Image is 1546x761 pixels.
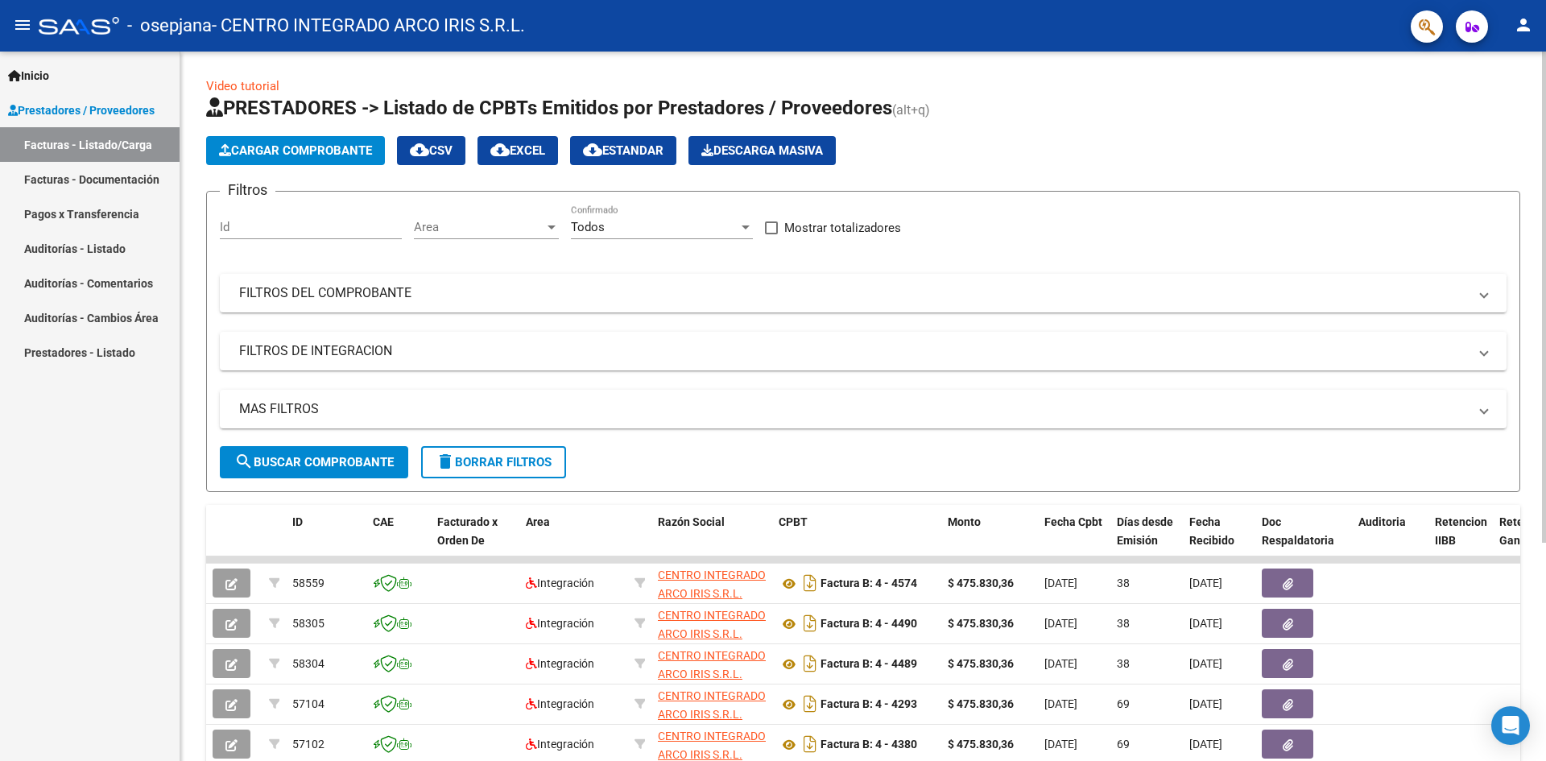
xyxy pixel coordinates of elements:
[1514,15,1533,35] mat-icon: person
[948,617,1014,630] strong: $ 475.830,36
[220,179,275,201] h3: Filtros
[239,342,1468,360] mat-panel-title: FILTROS DE INTEGRACION
[1117,697,1130,710] span: 69
[220,274,1507,312] mat-expansion-panel-header: FILTROS DEL COMPROBANTE
[948,697,1014,710] strong: $ 475.830,36
[292,617,324,630] span: 58305
[1255,505,1352,576] datatable-header-cell: Doc Respaldatoria
[658,609,766,640] span: CENTRO INTEGRADO ARCO IRIS S.R.L.
[1189,697,1222,710] span: [DATE]
[948,515,981,528] span: Monto
[1358,515,1406,528] span: Auditoria
[701,143,823,158] span: Descarga Masiva
[658,649,766,680] span: CENTRO INTEGRADO ARCO IRIS S.R.L.
[212,8,525,43] span: - CENTRO INTEGRADO ARCO IRIS S.R.L.
[583,143,663,158] span: Estandar
[1044,515,1102,528] span: Fecha Cpbt
[373,515,394,528] span: CAE
[800,570,821,596] i: Descargar documento
[941,505,1038,576] datatable-header-cell: Monto
[477,136,558,165] button: EXCEL
[1044,697,1077,710] span: [DATE]
[1189,617,1222,630] span: [DATE]
[772,505,941,576] datatable-header-cell: CPBT
[292,577,324,589] span: 58559
[526,577,594,589] span: Integración
[421,446,566,478] button: Borrar Filtros
[366,505,431,576] datatable-header-cell: CAE
[1117,657,1130,670] span: 38
[292,515,303,528] span: ID
[519,505,628,576] datatable-header-cell: Area
[526,738,594,751] span: Integración
[658,569,766,600] span: CENTRO INTEGRADO ARCO IRIS S.R.L.
[234,452,254,471] mat-icon: search
[239,284,1468,302] mat-panel-title: FILTROS DEL COMPROBANTE
[526,617,594,630] span: Integración
[651,505,772,576] datatable-header-cell: Razón Social
[658,566,766,600] div: 30712404007
[688,136,836,165] button: Descarga Masiva
[658,647,766,680] div: 30712404007
[526,697,594,710] span: Integración
[220,332,1507,370] mat-expansion-panel-header: FILTROS DE INTEGRACION
[1038,505,1110,576] datatable-header-cell: Fecha Cpbt
[1044,617,1077,630] span: [DATE]
[1110,505,1183,576] datatable-header-cell: Días desde Emisión
[1352,505,1428,576] datatable-header-cell: Auditoria
[239,400,1468,418] mat-panel-title: MAS FILTROS
[948,577,1014,589] strong: $ 475.830,36
[1044,657,1077,670] span: [DATE]
[583,140,602,159] mat-icon: cloud_download
[1044,577,1077,589] span: [DATE]
[1189,515,1234,547] span: Fecha Recibido
[570,136,676,165] button: Estandar
[526,515,550,528] span: Area
[800,610,821,636] i: Descargar documento
[1189,657,1222,670] span: [DATE]
[688,136,836,165] app-download-masive: Descarga masiva de comprobantes (adjuntos)
[127,8,212,43] span: - osepjana
[220,446,408,478] button: Buscar Comprobante
[206,97,892,119] span: PRESTADORES -> Listado de CPBTs Emitidos por Prestadores / Proveedores
[800,731,821,757] i: Descargar documento
[436,455,552,469] span: Borrar Filtros
[1117,617,1130,630] span: 38
[414,220,544,234] span: Area
[571,220,605,234] span: Todos
[821,618,917,631] strong: Factura B: 4 - 4490
[490,143,545,158] span: EXCEL
[800,651,821,676] i: Descargar documento
[658,727,766,761] div: 30712404007
[1117,577,1130,589] span: 38
[948,738,1014,751] strong: $ 475.830,36
[234,455,394,469] span: Buscar Comprobante
[1435,515,1487,547] span: Retencion IIBB
[1183,505,1255,576] datatable-header-cell: Fecha Recibido
[800,691,821,717] i: Descargar documento
[8,101,155,119] span: Prestadores / Proveedores
[292,738,324,751] span: 57102
[948,657,1014,670] strong: $ 475.830,36
[658,689,766,721] span: CENTRO INTEGRADO ARCO IRIS S.R.L.
[220,390,1507,428] mat-expansion-panel-header: MAS FILTROS
[658,515,725,528] span: Razón Social
[784,218,901,238] span: Mostrar totalizadores
[410,140,429,159] mat-icon: cloud_download
[397,136,465,165] button: CSV
[658,687,766,721] div: 30712404007
[821,738,917,751] strong: Factura B: 4 - 4380
[779,515,808,528] span: CPBT
[431,505,519,576] datatable-header-cell: Facturado x Orden De
[206,79,279,93] a: Video tutorial
[821,698,917,711] strong: Factura B: 4 - 4293
[526,657,594,670] span: Integración
[8,67,49,85] span: Inicio
[292,697,324,710] span: 57104
[436,452,455,471] mat-icon: delete
[286,505,366,576] datatable-header-cell: ID
[821,658,917,671] strong: Factura B: 4 - 4489
[1117,515,1173,547] span: Días desde Emisión
[821,577,917,590] strong: Factura B: 4 - 4574
[1189,577,1222,589] span: [DATE]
